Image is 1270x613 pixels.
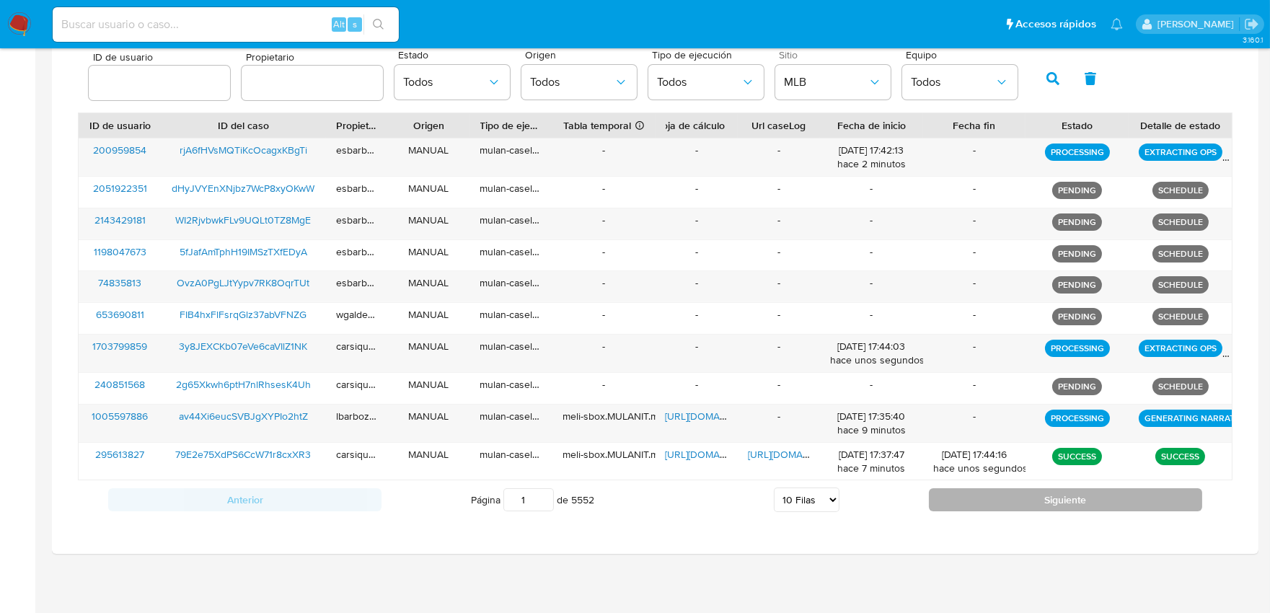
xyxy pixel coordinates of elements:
[1015,17,1096,32] span: Accesos rápidos
[1243,34,1263,45] span: 3.160.1
[363,14,393,35] button: search-icon
[1157,17,1239,31] p: sandra.chabay@mercadolibre.com
[353,17,357,31] span: s
[1111,18,1123,30] a: Notificaciones
[53,15,399,34] input: Buscar usuario o caso...
[1244,17,1259,32] a: Salir
[333,17,345,31] span: Alt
